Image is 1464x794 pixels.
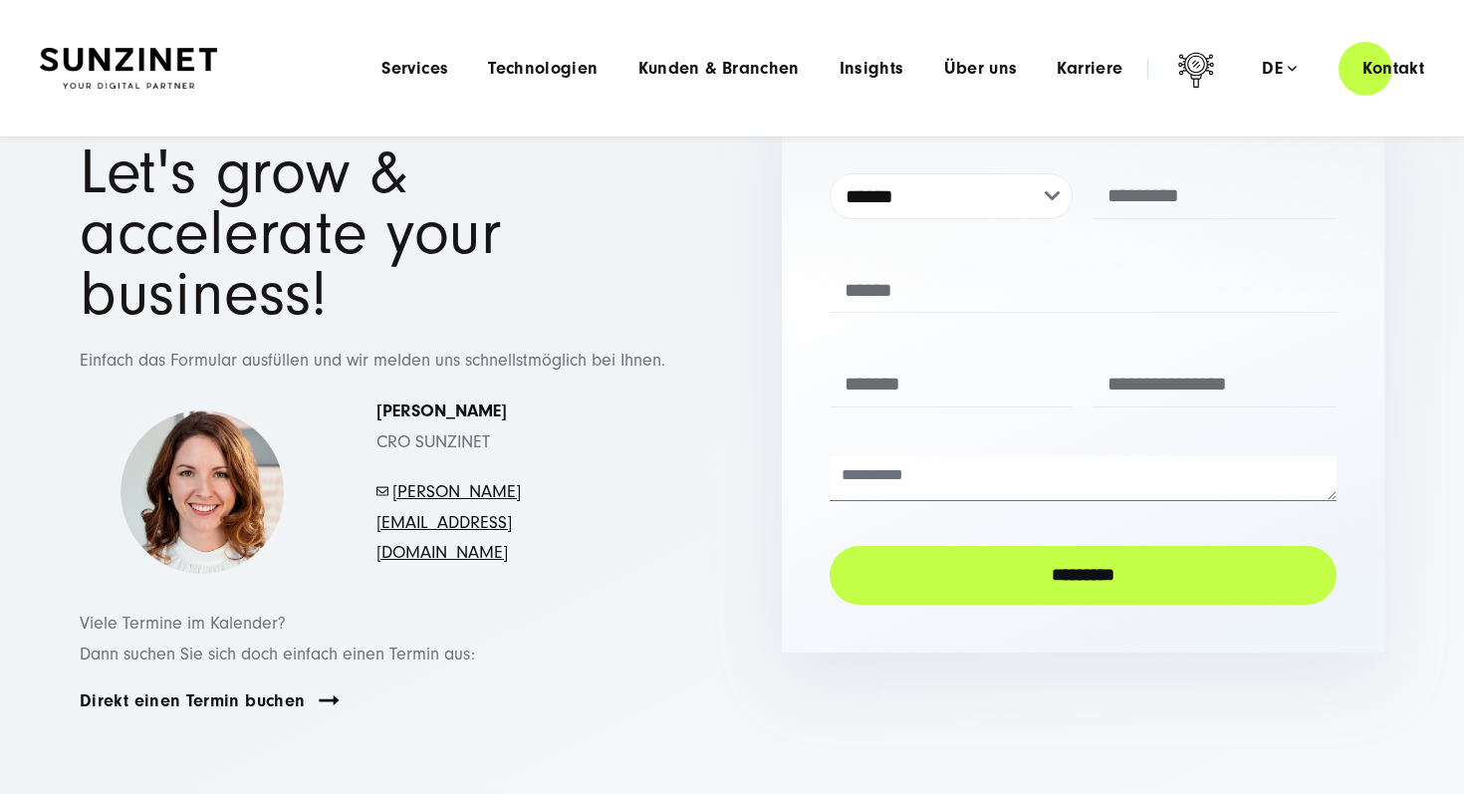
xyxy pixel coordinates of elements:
[1262,59,1297,79] div: de
[80,613,475,664] span: Viele Termine im Kalender? Dann suchen Sie sich doch einfach einen Termin aus:
[944,59,1018,79] a: Über uns
[120,410,284,575] img: Simona-kontakt-page-picture
[388,481,392,502] span: -
[40,48,217,90] img: SUNZINET Full Service Digital Agentur
[381,59,448,79] a: Services
[488,59,598,79] a: Technologien
[376,400,507,421] strong: [PERSON_NAME]
[1339,40,1448,97] a: Kontakt
[80,136,502,330] span: Let's grow & accelerate your business!
[840,59,904,79] a: Insights
[376,397,643,457] p: CRO SUNZINET
[376,481,521,563] a: [PERSON_NAME][EMAIL_ADDRESS][DOMAIN_NAME]
[638,59,800,79] a: Kunden & Branchen
[80,350,665,371] span: Einfach das Formular ausfüllen und wir melden uns schnellstmöglich bei Ihnen.
[80,689,305,712] a: Direkt einen Termin buchen
[1057,59,1122,79] a: Karriere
